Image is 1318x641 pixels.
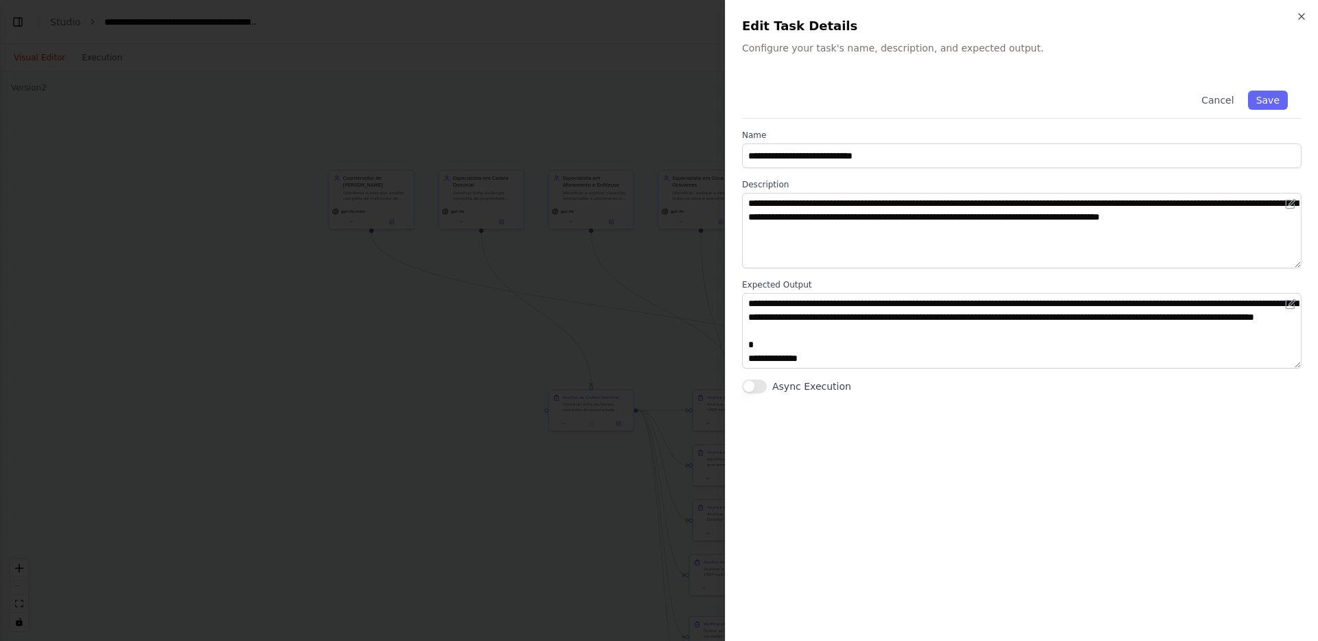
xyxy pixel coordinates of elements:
label: Name [742,130,1302,141]
h2: Edit Task Details [742,16,1302,36]
button: Open in editor [1282,296,1299,312]
label: Description [742,179,1302,190]
label: Expected Output [742,279,1302,290]
button: Save [1248,91,1288,110]
button: Cancel [1193,91,1242,110]
button: Open in editor [1282,196,1299,212]
label: Async Execution [772,380,851,393]
p: Configure your task's name, description, and expected output. [742,41,1302,55]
